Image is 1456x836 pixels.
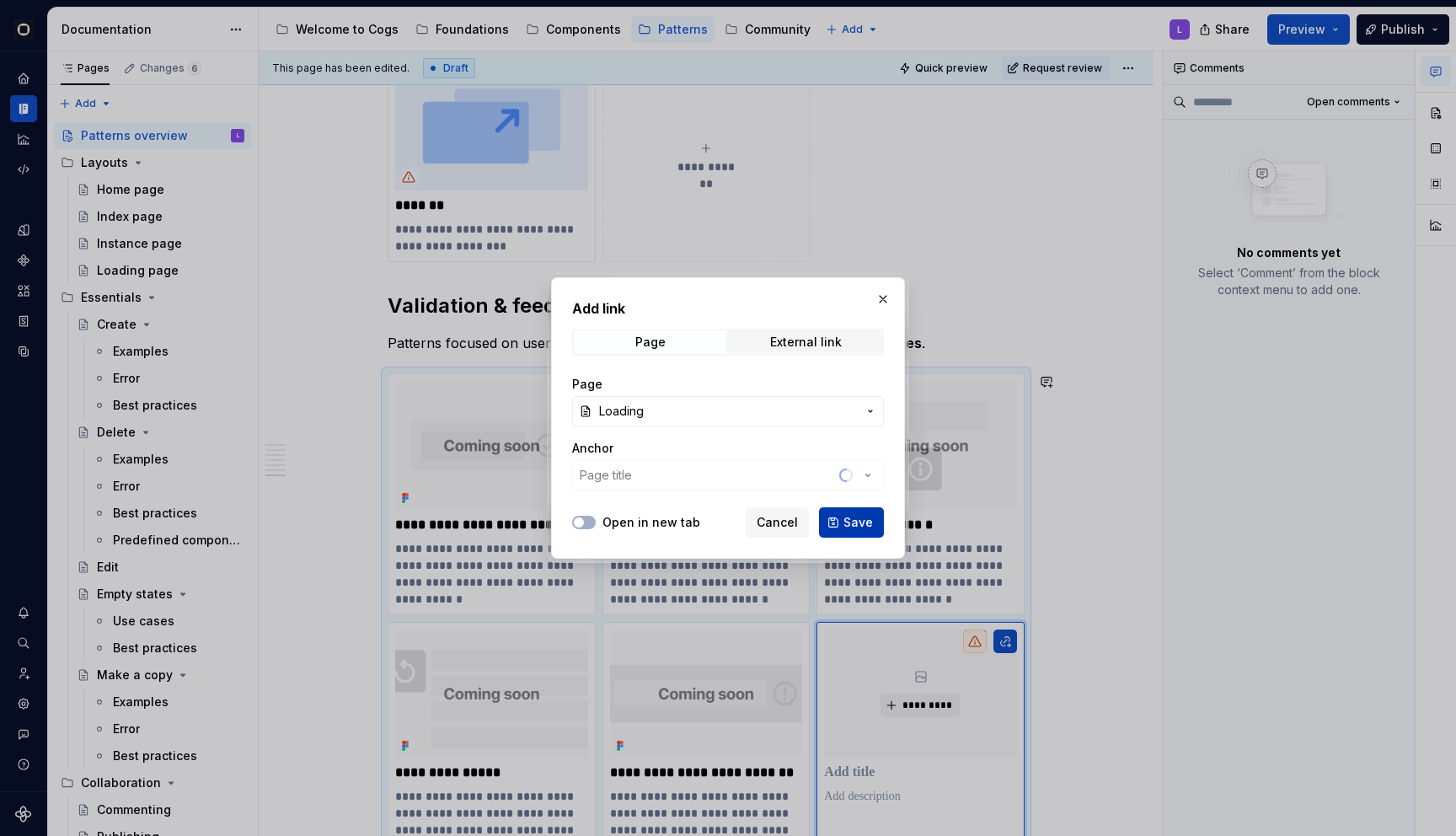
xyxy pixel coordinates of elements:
span: Save [843,514,873,531]
span: Loading [599,403,644,420]
h2: Add link [572,298,884,319]
button: Cancel [746,507,809,538]
label: Open in new tab [602,514,700,531]
button: Loading [572,396,884,426]
div: External link [770,335,842,349]
div: Page [635,335,666,349]
label: Page [572,376,602,393]
button: Save [819,507,884,538]
label: Anchor [572,440,613,457]
span: Cancel [757,514,798,531]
